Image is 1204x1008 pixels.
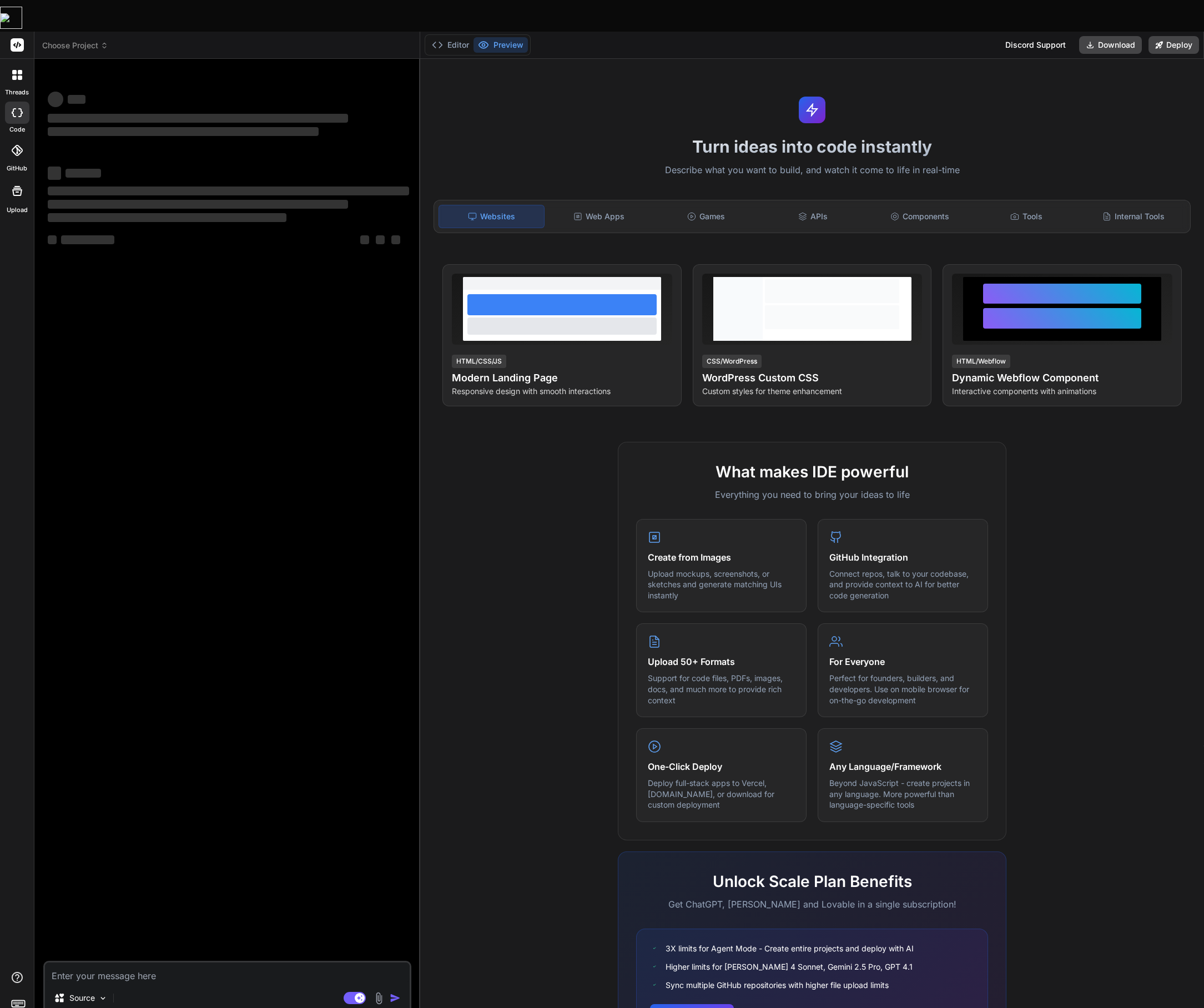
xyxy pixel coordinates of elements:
[648,655,795,668] h4: Upload 50+ Formats
[1079,36,1142,54] button: Download
[829,551,976,564] h4: GitHub Integration
[7,205,28,215] label: Upload
[48,213,286,222] span: ‌
[952,386,1172,397] p: Interactive components with animations
[439,205,545,228] div: Websites
[867,205,972,228] div: Components
[648,760,795,773] h4: One-Click Deploy
[372,992,385,1005] img: attachment
[473,37,528,53] button: Preview
[702,370,923,386] h4: WordPress Custom CSS
[666,979,889,991] span: Sync multiple GitHub repositories with higher file upload limits
[702,355,762,368] div: CSS/WordPress
[952,370,1172,386] h4: Dynamic Webflow Component
[666,961,913,972] span: Higher limits for [PERSON_NAME] 4 Sonnet, Gemini 2.5 Pro, GPT 4.1
[9,125,25,134] label: code
[7,164,27,173] label: GitHub
[66,169,101,178] span: ‌
[48,167,61,180] span: ‌
[1081,205,1186,228] div: Internal Tools
[69,992,95,1004] p: Source
[999,36,1072,54] div: Discord Support
[48,187,409,195] span: ‌
[98,994,108,1003] img: Pick Models
[636,898,988,911] p: Get ChatGPT, [PERSON_NAME] and Lovable in a single subscription!
[829,655,976,668] h4: For Everyone
[666,943,914,954] span: 3X limits for Agent Mode - Create entire projects and deploy with AI
[61,235,114,244] span: ‌
[48,92,63,107] span: ‌
[391,235,400,244] span: ‌
[653,205,758,228] div: Games
[68,95,85,104] span: ‌
[547,205,652,228] div: Web Apps
[5,88,29,97] label: threads
[427,163,1197,178] p: Describe what you want to build, and watch it come to life in real-time
[829,568,976,601] p: Connect repos, talk to your codebase, and provide context to AI for better code generation
[829,673,976,705] p: Perfect for founders, builders, and developers. Use on mobile browser for on-the-go development
[636,870,988,893] h2: Unlock Scale Plan Benefits
[48,114,348,123] span: ‌
[974,205,1079,228] div: Tools
[376,235,385,244] span: ‌
[452,370,672,386] h4: Modern Landing Page
[1148,36,1199,54] button: Deploy
[829,760,976,773] h4: Any Language/Framework
[636,488,988,501] p: Everything you need to bring your ideas to life
[636,460,988,483] h2: What makes IDE powerful
[452,355,506,368] div: HTML/CSS/JS
[48,127,319,136] span: ‌
[648,568,795,601] p: Upload mockups, screenshots, or sketches and generate matching UIs instantly
[390,992,401,1004] img: icon
[702,386,923,397] p: Custom styles for theme enhancement
[427,137,1197,157] h1: Turn ideas into code instantly
[760,205,865,228] div: APIs
[648,778,795,810] p: Deploy full-stack apps to Vercel, [DOMAIN_NAME], or download for custom deployment
[360,235,369,244] span: ‌
[427,37,473,53] button: Editor
[452,386,672,397] p: Responsive design with smooth interactions
[48,235,57,244] span: ‌
[48,200,348,209] span: ‌
[42,40,108,51] span: Choose Project
[829,778,976,810] p: Beyond JavaScript - create projects in any language. More powerful than language-specific tools
[952,355,1010,368] div: HTML/Webflow
[648,673,795,705] p: Support for code files, PDFs, images, docs, and much more to provide rich context
[648,551,795,564] h4: Create from Images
